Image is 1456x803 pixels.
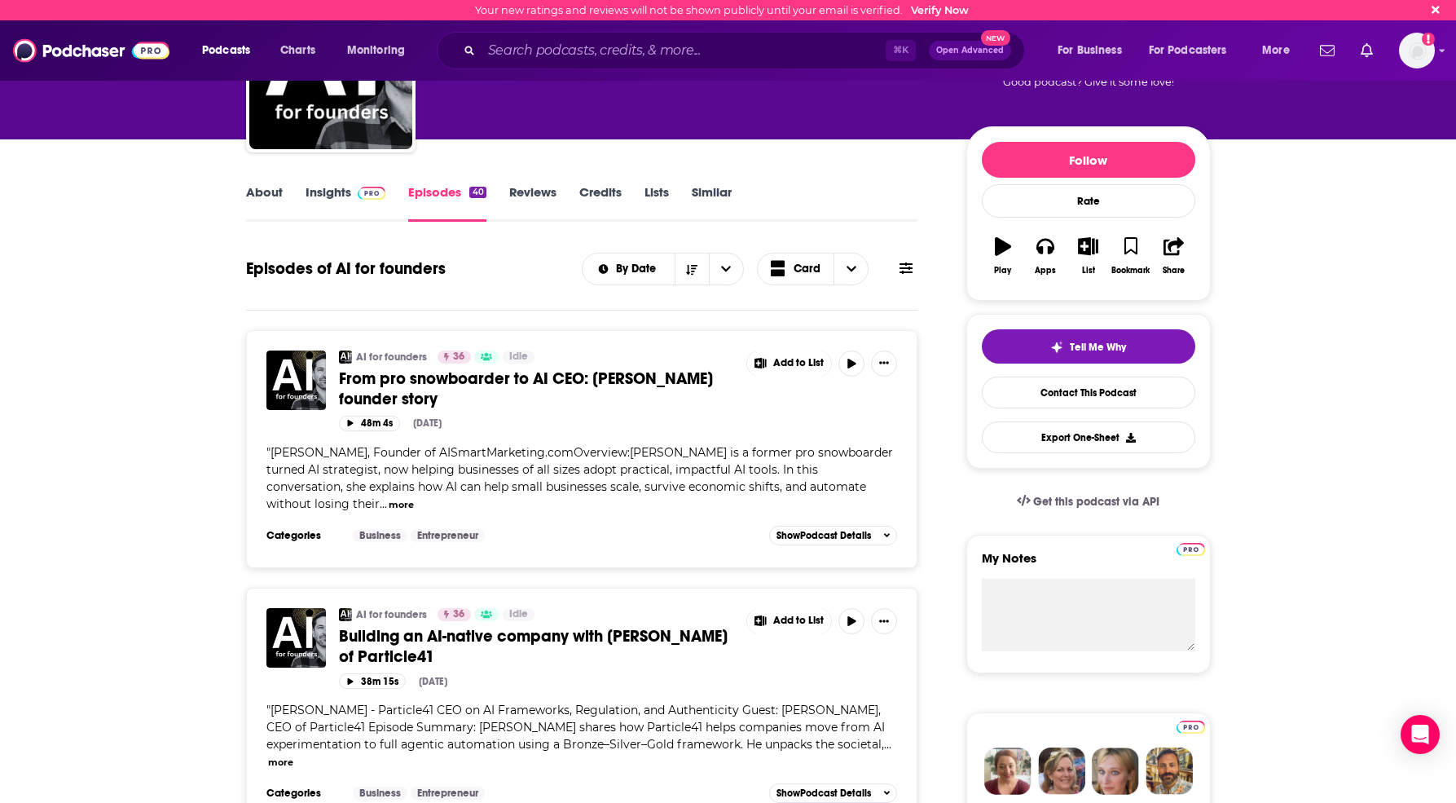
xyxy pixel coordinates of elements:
[982,377,1195,408] a: Contact This Podcast
[1399,33,1435,68] button: Show profile menu
[1177,540,1205,556] a: Pro website
[13,35,169,66] img: Podchaser - Follow, Share and Rate Podcasts
[1035,266,1056,276] div: Apps
[339,416,400,431] button: 48m 4s
[773,615,824,627] span: Add to List
[1177,721,1205,734] img: Podchaser Pro
[347,39,405,62] span: Monitoring
[884,737,891,752] span: ...
[1313,37,1341,64] a: Show notifications dropdown
[1399,33,1435,68] span: Logged in as charlottestone
[1399,33,1435,68] img: User Profile
[1003,76,1174,88] span: Good podcast? Give it some love!
[1038,748,1085,795] img: Barbara Profile
[871,351,897,377] button: Show More Button
[675,254,709,285] button: Sort Direction
[1422,33,1435,46] svg: Email not verified
[984,748,1032,795] img: Sydney Profile
[266,703,885,752] span: [PERSON_NAME] - Particle41 CEO on AI Frameworks, Regulation, and Authenticity Guest: [PERSON_NAME...
[981,30,1010,46] span: New
[644,184,669,222] a: Lists
[266,787,340,800] h3: Categories
[982,142,1195,178] button: Follow
[339,368,713,409] span: From pro snowboarder to AI CEO: [PERSON_NAME] founder story
[339,626,728,667] span: Building an AI-native company with [PERSON_NAME] of Particle41
[982,550,1195,579] label: My Notes
[270,38,325,64] a: Charts
[509,349,528,365] span: Idle
[339,608,352,621] img: AI for founders
[482,38,886,64] input: Search podcasts, credits, & more...
[339,368,735,409] a: From pro snowboarder to AI CEO: [PERSON_NAME] founder story
[747,351,832,377] button: Show More Button
[1024,227,1067,285] button: Apps
[794,263,820,275] span: Card
[266,445,893,511] span: [PERSON_NAME], Founder of AISmartMarketing.comOverview:[PERSON_NAME] is a former pro snowboarder ...
[871,608,897,634] button: Show More Button
[776,530,871,541] span: Show Podcast Details
[503,351,534,364] a: Idle
[1082,266,1095,276] div: List
[389,498,414,512] button: more
[579,184,622,222] a: Credits
[982,184,1195,218] div: Rate
[280,39,315,62] span: Charts
[339,351,352,364] img: AI for founders
[411,787,485,800] a: Entrepreneur
[268,756,293,770] button: more
[1177,718,1205,734] a: Pro website
[408,184,486,222] a: Episodes40
[453,349,464,365] span: 36
[1146,748,1193,795] img: Jon Profile
[1177,543,1205,556] img: Podchaser Pro
[419,676,447,687] div: [DATE]
[1149,39,1227,62] span: For Podcasters
[709,254,743,285] button: open menu
[757,253,869,285] h2: Choose View
[266,608,326,668] img: Building an AI-native company with Benjamin Johnson of Particle41
[994,266,1011,276] div: Play
[773,357,824,369] span: Add to List
[1111,266,1150,276] div: Bookmark
[353,529,407,542] a: Business
[1092,748,1139,795] img: Jules Profile
[1033,495,1159,509] span: Get this podcast via API
[1401,715,1440,754] div: Open Intercom Messenger
[336,38,426,64] button: open menu
[411,529,485,542] a: Entrepreneur
[1152,227,1194,285] button: Share
[306,184,386,222] a: InsightsPodchaser Pro
[1050,341,1063,354] img: tell me why sparkle
[246,258,446,279] h1: Episodes of AI for founders
[692,184,732,222] a: Similar
[356,351,427,364] a: AI for founders
[453,607,464,623] span: 36
[1354,37,1379,64] a: Show notifications dropdown
[582,253,744,285] h2: Choose List sort
[1251,38,1310,64] button: open menu
[266,351,326,410] img: From pro snowboarder to AI CEO: Nicole Donnelly’s founder story
[339,673,406,689] button: 38m 15s
[1070,341,1126,354] span: Tell Me Why
[1058,39,1122,62] span: For Business
[469,187,486,198] div: 40
[438,608,471,621] a: 36
[191,38,271,64] button: open menu
[1067,227,1109,285] button: List
[353,787,407,800] a: Business
[452,32,1040,69] div: Search podcasts, credits, & more...
[380,496,387,511] span: ...
[929,41,1011,60] button: Open AdvancedNew
[936,46,1004,55] span: Open Advanced
[1110,227,1152,285] button: Bookmark
[776,788,871,799] span: Show Podcast Details
[583,263,675,275] button: open menu
[358,187,386,200] img: Podchaser Pro
[266,529,340,542] h3: Categories
[475,4,969,16] div: Your new ratings and reviews will not be shown publicly until your email is verified.
[438,351,471,364] a: 36
[747,608,832,634] button: Show More Button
